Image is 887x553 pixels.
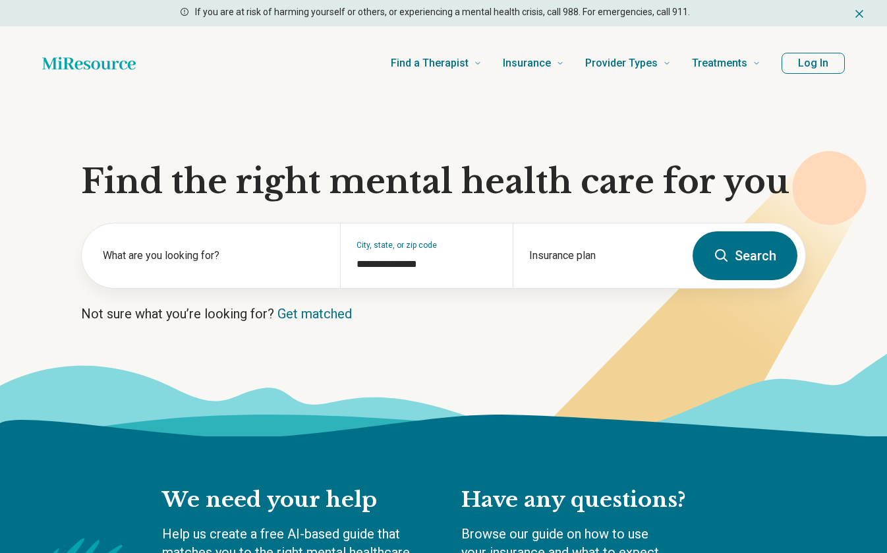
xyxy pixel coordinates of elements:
span: Insurance [503,54,551,73]
button: Dismiss [853,5,866,21]
h2: We need your help [162,486,435,514]
a: Find a Therapist [391,37,482,90]
p: If you are at risk of harming yourself or others, or experiencing a mental health crisis, call 98... [195,5,690,19]
label: What are you looking for? [103,248,324,264]
a: Get matched [277,306,352,322]
a: Treatments [692,37,760,90]
button: Log In [782,53,845,74]
a: Provider Types [585,37,671,90]
a: Insurance [503,37,564,90]
span: Provider Types [585,54,658,73]
span: Treatments [692,54,747,73]
h1: Find the right mental health care for you [81,162,806,202]
span: Find a Therapist [391,54,469,73]
p: Not sure what you’re looking for? [81,305,806,323]
button: Search [693,231,797,280]
h2: Have any questions? [461,486,725,514]
a: Home page [42,50,136,76]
